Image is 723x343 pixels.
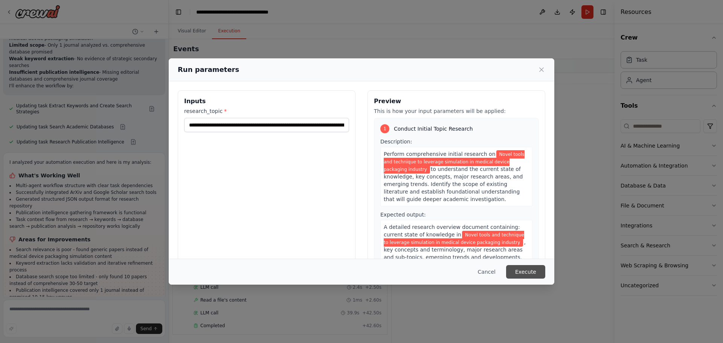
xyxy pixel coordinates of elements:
span: Perform comprehensive initial research on [384,151,496,157]
span: A detailed research overview document containing: current state of knowledge in [384,224,520,238]
p: This is how your input parameters will be applied: [374,107,539,115]
span: Description: [380,139,412,145]
h3: Inputs [184,97,349,106]
span: Expected output: [380,212,426,218]
span: to understand the current state of knowledge, key concepts, major research areas, and emerging tr... [384,166,523,202]
span: Conduct Initial Topic Research [394,125,473,133]
span: Variable: research_topic [384,231,524,247]
span: Variable: research_topic [384,150,525,174]
label: research_topic [184,107,349,115]
h2: Run parameters [178,64,239,75]
button: Cancel [472,265,502,279]
h3: Preview [374,97,539,106]
span: , key concepts and terminology, major research areas and sub-topics, emerging trends and developm... [384,239,526,275]
button: Execute [506,265,545,279]
div: 1 [380,124,389,133]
